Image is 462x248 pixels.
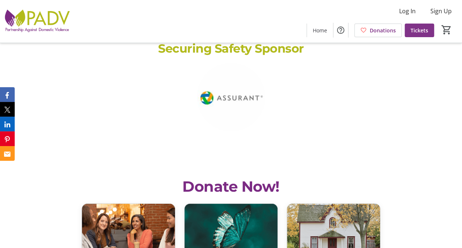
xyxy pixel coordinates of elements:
button: Cart [440,23,453,36]
img: logo [197,63,265,132]
h2: Donate Now! [82,176,381,198]
button: Help [333,23,348,38]
span: Donations [370,26,396,34]
button: Sign Up [425,5,458,17]
span: Log In [399,7,416,15]
span: Sign Up [430,7,452,15]
a: Tickets [405,24,434,37]
span: Home [313,26,327,34]
p: Securing Safety Sponsor [82,40,381,57]
span: Tickets [411,26,428,34]
a: Home [307,24,333,37]
button: Log In [393,5,422,17]
img: Partnership Against Domestic Violence's Logo [4,3,70,40]
a: Donations [354,24,402,37]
